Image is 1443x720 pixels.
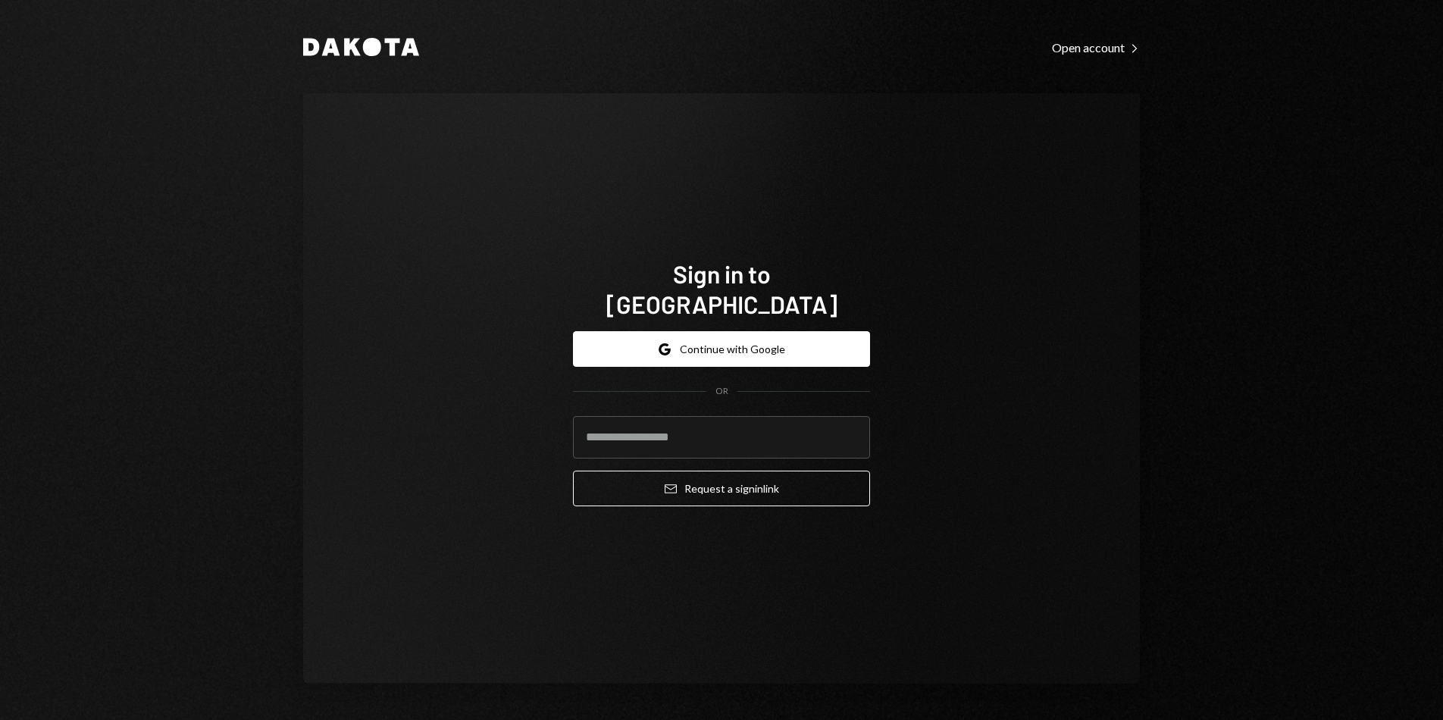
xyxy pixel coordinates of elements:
[573,258,870,319] h1: Sign in to [GEOGRAPHIC_DATA]
[573,331,870,367] button: Continue with Google
[715,385,728,398] div: OR
[573,471,870,506] button: Request a signinlink
[1052,39,1140,55] a: Open account
[1052,40,1140,55] div: Open account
